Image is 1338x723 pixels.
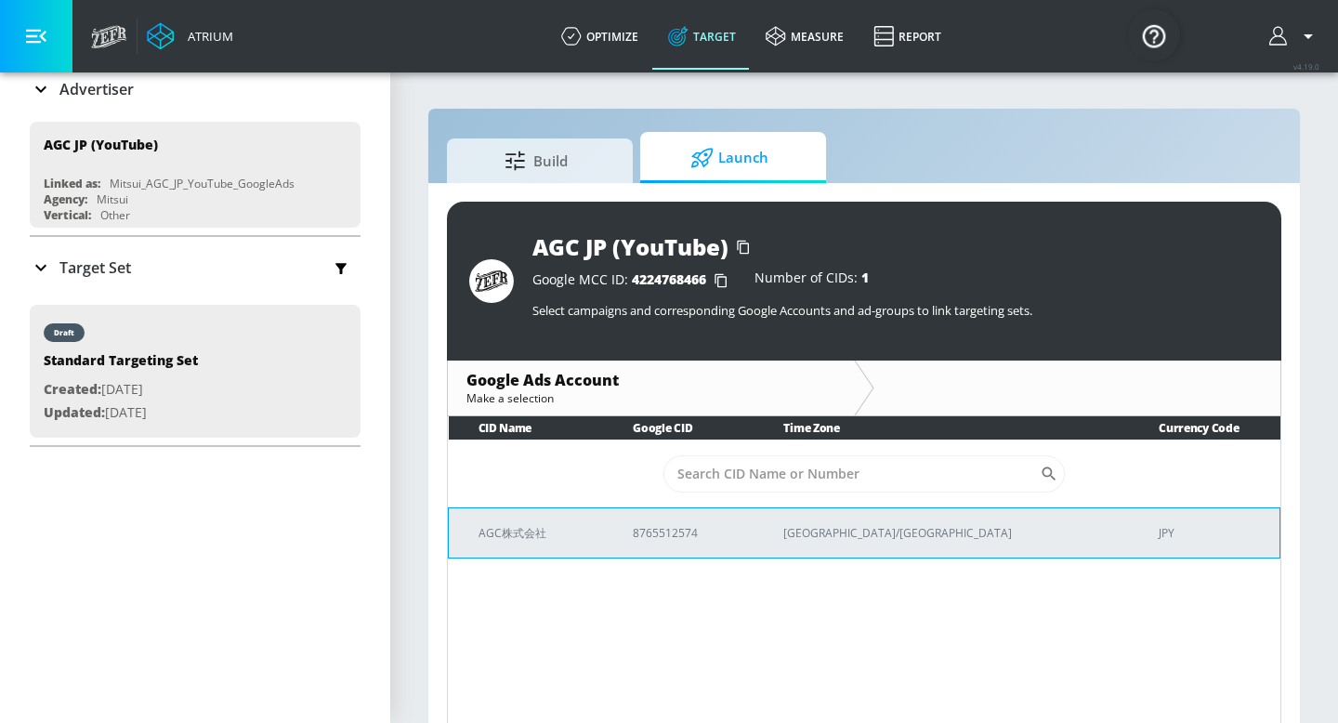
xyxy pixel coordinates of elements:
p: [DATE] [44,401,198,425]
div: Make a selection [466,390,835,406]
div: Target Set [30,237,361,298]
p: [GEOGRAPHIC_DATA]/[GEOGRAPHIC_DATA] [783,523,1114,543]
a: Target [653,3,751,70]
div: Search CID Name or Number [663,455,1065,493]
th: Time Zone [754,416,1129,440]
button: Open Resource Center [1128,9,1180,61]
a: measure [751,3,859,70]
p: Select campaigns and corresponding Google Accounts and ad-groups to link targeting sets. [532,302,1259,319]
p: Advertiser [59,79,134,99]
div: Other [100,207,130,223]
div: AGC JP (YouTube)Linked as:Mitsui_AGC_JP_YouTube_GoogleAdsAgency:MitsuiVertical:Other [30,122,361,228]
p: 8765512574 [633,523,739,543]
div: Mitsui_AGC_JP_YouTube_GoogleAds [110,176,295,191]
span: 4224768466 [632,270,706,288]
p: JPY [1159,523,1265,543]
div: Google Ads AccountMake a selection [448,361,854,415]
th: Google CID [603,416,754,440]
div: Linked as: [44,176,100,191]
div: Standard Targeting Set [44,351,198,378]
span: Created: [44,380,101,398]
div: draftStandard Targeting SetCreated:[DATE]Updated:[DATE] [30,305,361,438]
div: Vertical: [44,207,91,223]
span: v 4.19.0 [1293,61,1319,72]
th: Currency Code [1129,416,1279,440]
p: AGC株式会社 [479,523,588,543]
div: Advertiser [30,63,361,115]
div: Atrium [180,28,233,45]
span: Updated: [44,403,105,421]
a: Atrium [147,22,233,50]
div: Mitsui [97,191,128,207]
div: AGC JP (YouTube) [532,231,728,262]
div: Agency: [44,191,87,207]
div: Google Ads Account [466,370,835,390]
p: Target Set [59,257,131,278]
span: Build [466,138,607,183]
span: 1 [861,269,869,286]
p: [DATE] [44,378,198,401]
div: Google MCC ID: [532,271,736,290]
a: Report [859,3,956,70]
a: optimize [546,3,653,70]
th: CID Name [449,416,604,440]
input: Search CID Name or Number [663,455,1040,493]
span: Launch [659,136,800,180]
div: draft [54,328,74,337]
div: Number of CIDs: [754,271,869,290]
div: AGC JP (YouTube) [44,136,158,153]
